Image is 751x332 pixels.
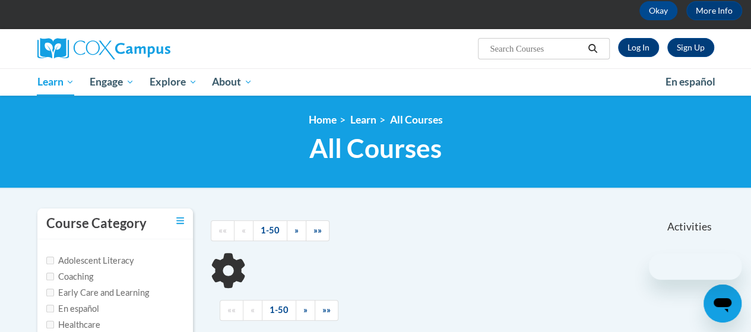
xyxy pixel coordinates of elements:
span: «« [218,225,227,235]
span: «« [227,305,236,315]
input: Checkbox for Options [46,289,54,296]
iframe: Message from company [649,254,742,280]
a: 1-50 [262,300,296,321]
a: Log In [618,38,659,57]
a: Begining [211,220,235,241]
iframe: Button to launch messaging window [704,284,742,322]
span: All Courses [309,132,442,164]
img: Cox Campus [37,38,170,59]
a: Home [309,113,337,126]
span: « [251,305,255,315]
span: Explore [150,75,197,89]
span: Activities [667,220,712,233]
span: » [303,305,308,315]
a: En español [658,69,723,94]
a: All Courses [390,113,443,126]
a: End [306,220,329,241]
div: Main menu [28,68,723,96]
input: Checkbox for Options [46,273,54,280]
button: Search [584,42,601,56]
label: Healthcare [46,318,100,331]
input: Checkbox for Options [46,257,54,264]
span: About [212,75,252,89]
span: »» [313,225,322,235]
a: Cox Campus [37,38,251,59]
span: »» [322,305,331,315]
label: Coaching [46,270,93,283]
span: « [242,225,246,235]
a: Learn [30,68,83,96]
a: Next [296,300,315,321]
span: » [294,225,299,235]
a: Next [287,220,306,241]
h3: Course Category [46,214,147,233]
button: Okay [639,1,677,20]
a: Previous [234,220,253,241]
a: Engage [82,68,142,96]
a: About [204,68,260,96]
a: More Info [686,1,742,20]
input: Search Courses [489,42,584,56]
label: Early Care and Learning [46,286,149,299]
a: Register [667,38,714,57]
span: Engage [90,75,134,89]
a: Begining [220,300,243,321]
span: En español [666,75,715,88]
span: Learn [37,75,74,89]
a: Previous [243,300,262,321]
label: Adolescent Literacy [46,254,134,267]
a: Toggle collapse [176,214,184,227]
a: Learn [350,113,376,126]
a: End [315,300,338,321]
label: En español [46,302,99,315]
a: Explore [142,68,205,96]
input: Checkbox for Options [46,305,54,312]
input: Checkbox for Options [46,321,54,328]
a: 1-50 [253,220,287,241]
